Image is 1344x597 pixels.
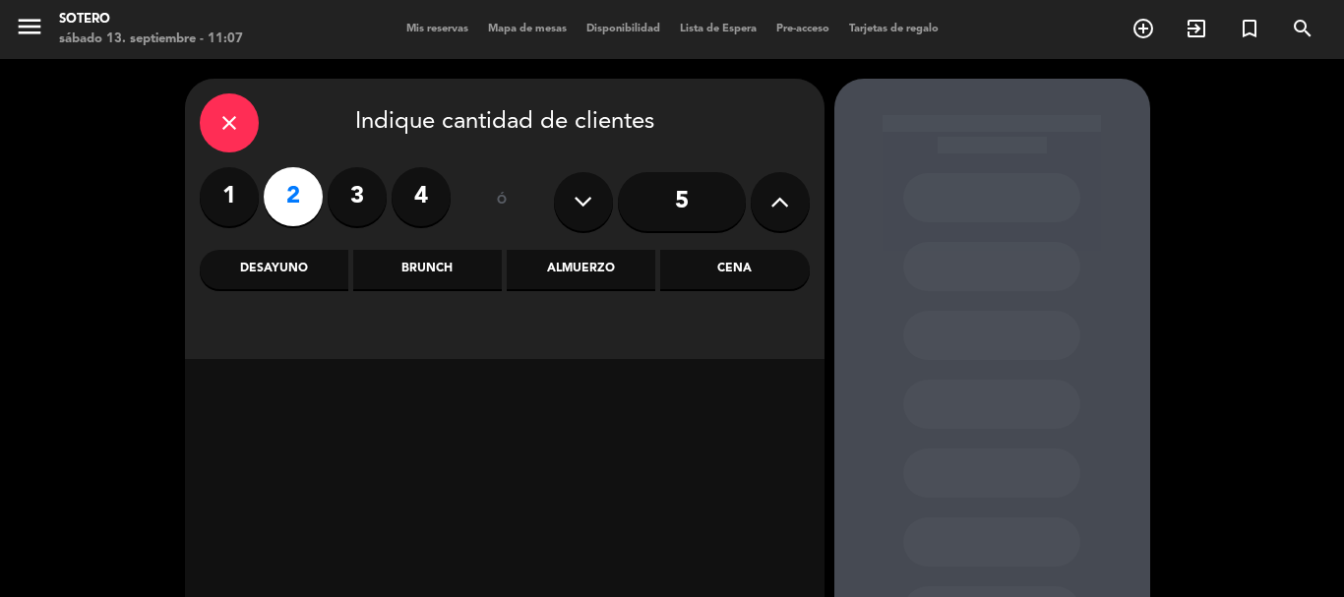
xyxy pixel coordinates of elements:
[478,24,577,34] span: Mapa de mesas
[15,12,44,41] i: menu
[839,24,948,34] span: Tarjetas de regalo
[200,93,810,152] div: Indique cantidad de clientes
[1185,17,1208,40] i: exit_to_app
[59,10,243,30] div: Sotero
[200,167,259,226] label: 1
[577,24,670,34] span: Disponibilidad
[660,250,809,289] div: Cena
[59,30,243,49] div: sábado 13. septiembre - 11:07
[15,12,44,48] button: menu
[470,167,534,236] div: ó
[353,250,502,289] div: Brunch
[507,250,655,289] div: Almuerzo
[397,24,478,34] span: Mis reservas
[264,167,323,226] label: 2
[1131,17,1155,40] i: add_circle_outline
[328,167,387,226] label: 3
[217,111,241,135] i: close
[392,167,451,226] label: 4
[670,24,766,34] span: Lista de Espera
[1291,17,1314,40] i: search
[766,24,839,34] span: Pre-acceso
[200,250,348,289] div: Desayuno
[1238,17,1261,40] i: turned_in_not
